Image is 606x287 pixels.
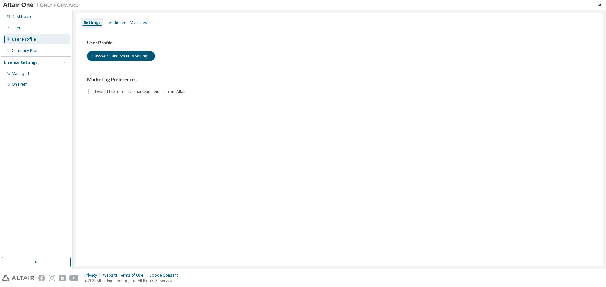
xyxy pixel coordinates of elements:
div: Website Terms of Use [103,273,149,278]
img: linkedin.svg [59,275,66,281]
div: Privacy [84,273,103,278]
div: Settings [84,20,101,25]
h3: Marketing Preferences [87,77,591,83]
div: Cookie Consent [149,273,182,278]
div: On Prem [12,82,27,87]
div: User Profile [12,37,36,42]
div: Users [12,26,23,31]
img: altair_logo.svg [2,275,34,281]
h3: User Profile [87,40,591,46]
label: I would like to receive marketing emails from Altair [95,88,187,95]
img: youtube.svg [69,275,79,281]
button: Password and Security Settings [87,51,155,61]
div: Company Profile [12,48,42,53]
img: Altair One [3,2,82,8]
div: Authorized Machines [109,20,147,25]
div: License Settings [4,60,38,65]
div: Dashboard [12,14,33,19]
p: © 2025 Altair Engineering, Inc. All Rights Reserved. [84,278,182,283]
img: facebook.svg [38,275,45,281]
div: Managed [12,71,29,76]
img: instagram.svg [49,275,55,281]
